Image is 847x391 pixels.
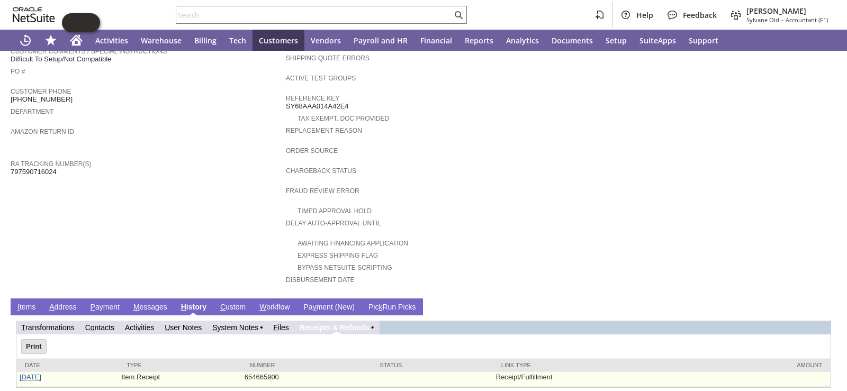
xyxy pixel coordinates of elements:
a: Timed Approval Hold [298,207,372,215]
a: Financial [414,30,458,51]
a: Activities [89,30,134,51]
a: Shipping Quote Errors [286,54,370,62]
span: o [91,323,95,332]
a: Bypass NetSuite Scripting [298,264,392,271]
a: Receipts & Refunds [300,323,370,332]
span: Help [636,10,653,20]
a: Workflow [257,303,292,313]
a: PickRun Picks [366,303,418,313]
span: Sylvane Old [746,16,779,24]
div: Shortcuts [38,30,64,51]
span: Setup [606,35,627,46]
iframe: Click here to launch Oracle Guided Learning Help Panel [62,13,100,32]
input: Print [22,340,46,353]
input: Search [176,8,452,21]
span: R [300,323,305,332]
a: Reports [458,30,500,51]
a: Documents [545,30,599,51]
span: Documents [552,35,593,46]
a: Active Test Groups [286,75,356,82]
div: Type [127,362,234,368]
a: Contacts [85,323,114,332]
span: H [181,303,186,311]
a: Analytics [500,30,545,51]
span: k [379,303,382,311]
a: Payroll and HR [347,30,414,51]
span: Billing [194,35,217,46]
span: SY68AAA014A42E4 [286,102,349,111]
div: Link Type [501,362,659,368]
span: y [313,303,317,311]
span: F [273,323,278,332]
a: SuiteApps [633,30,682,51]
span: Activities [95,35,128,46]
span: Customers [259,35,298,46]
span: T [21,323,25,332]
td: Item Receipt [119,372,242,387]
div: Number [250,362,364,368]
span: - [781,16,783,24]
a: Department [11,108,54,115]
a: Chargeback Status [286,167,356,175]
a: Custom [218,303,248,313]
span: Tech [229,35,246,46]
span: Difficult To Setup/Not Compatible [11,55,111,63]
svg: Search [452,8,465,21]
a: Order Source [286,147,338,154]
a: Tech [223,30,253,51]
div: Status [380,362,485,368]
a: Activities [125,323,154,332]
span: S [212,323,217,332]
a: Express Shipping Flag [298,252,378,259]
td: Receipt/Fulfillment [493,372,667,387]
a: Disbursement Date [286,276,355,284]
a: Address [47,303,79,313]
a: Vendors [304,30,347,51]
a: History [178,303,209,313]
span: Support [689,35,718,46]
a: Home [64,30,89,51]
span: Payroll and HR [354,35,408,46]
a: Reference Key [286,95,339,102]
span: U [165,323,170,332]
a: System Notes [212,323,258,332]
a: Delay Auto-Approval Until [286,220,381,227]
a: Customer Phone [11,88,71,95]
td: 654665900 [242,372,372,387]
a: Support [682,30,725,51]
span: M [133,303,140,311]
svg: Recent Records [19,34,32,47]
span: [PERSON_NAME] [746,6,828,16]
a: Messages [131,303,170,313]
a: [DATE] [20,373,41,381]
span: [PHONE_NUMBER] [11,95,73,104]
span: v [137,323,141,332]
a: Files [273,323,289,332]
span: I [17,303,20,311]
a: Tax Exempt. Doc Provided [298,115,389,122]
a: PO # [11,68,25,75]
a: Unrolled view on [817,301,830,313]
a: Replacement reason [286,127,362,134]
a: Customer Comments / Special Instructions [11,48,167,55]
div: Amount [675,362,822,368]
svg: Shortcuts [44,34,57,47]
a: Transformations [21,323,75,332]
a: User Notes [165,323,202,332]
span: Warehouse [141,35,182,46]
span: A [49,303,54,311]
a: Amazon Return ID [11,128,74,135]
span: P [91,303,95,311]
a: Fraud Review Error [286,187,359,195]
span: C [220,303,226,311]
span: 797590716024 [11,168,57,176]
a: Warehouse [134,30,188,51]
div: Date [25,362,111,368]
span: Financial [420,35,452,46]
span: Accountant (F1) [786,16,828,24]
span: Vendors [311,35,341,46]
span: W [259,303,266,311]
a: Payment (New) [301,303,357,313]
svg: Home [70,34,83,47]
span: Feedback [683,10,717,20]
